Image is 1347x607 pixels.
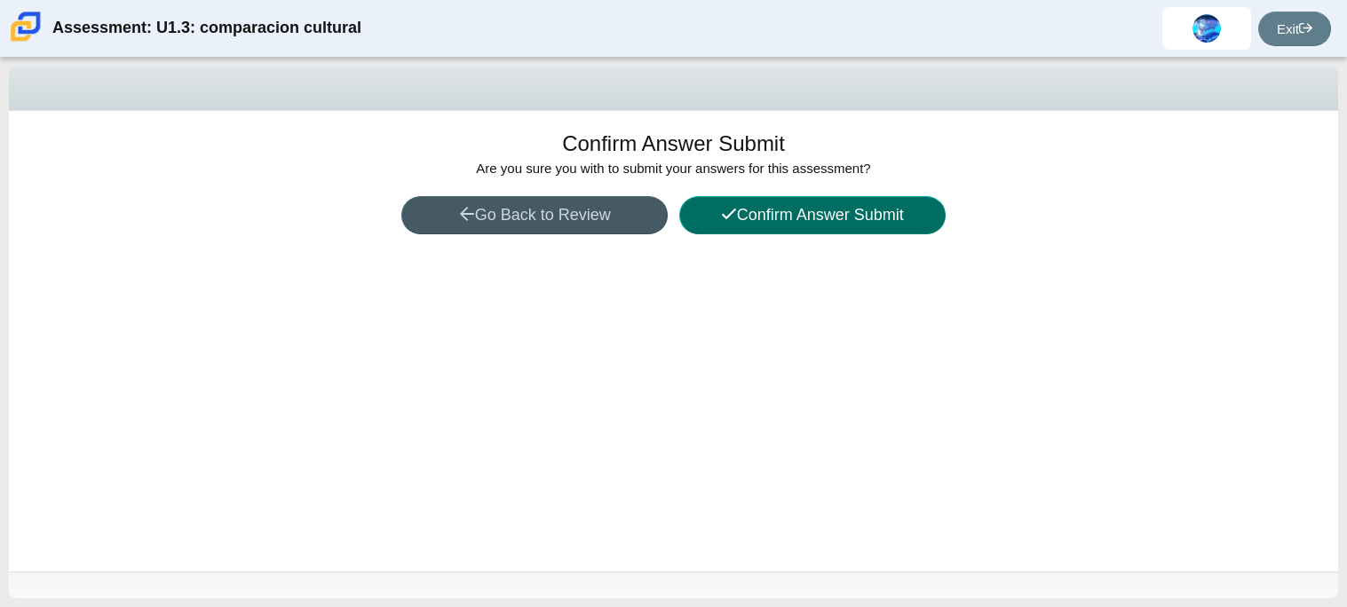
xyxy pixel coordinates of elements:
img: alanis.osoriobenit.awfwvW [1192,14,1221,43]
button: Go Back to Review [401,196,668,234]
button: Confirm Answer Submit [679,196,946,234]
div: Assessment: U1.3: comparacion cultural [52,7,361,50]
img: Carmen School of Science & Technology [7,8,44,45]
span: Are you sure you with to submit your answers for this assessment? [476,161,870,176]
h1: Confirm Answer Submit [562,129,785,159]
a: Exit [1258,12,1331,46]
a: Carmen School of Science & Technology [7,33,44,48]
